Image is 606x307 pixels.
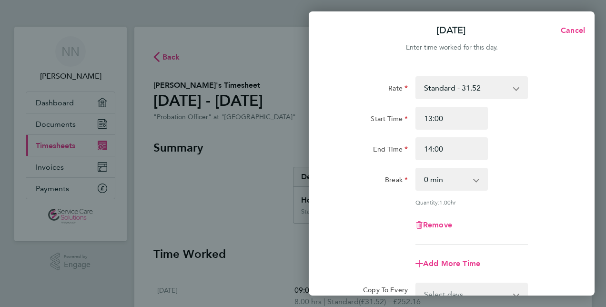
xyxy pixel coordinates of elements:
[415,107,488,130] input: E.g. 08:00
[309,42,595,53] div: Enter time worked for this day.
[415,260,480,267] button: Add More Time
[415,198,528,206] div: Quantity: hr
[371,114,408,126] label: Start Time
[423,259,480,268] span: Add More Time
[388,84,408,95] label: Rate
[415,221,452,229] button: Remove
[436,24,466,37] p: [DATE]
[373,145,408,156] label: End Time
[439,198,451,206] span: 1.00
[385,175,408,187] label: Break
[558,26,585,35] span: Cancel
[423,220,452,229] span: Remove
[355,286,408,303] label: Copy To Every Following
[415,137,488,160] input: E.g. 18:00
[545,21,595,40] button: Cancel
